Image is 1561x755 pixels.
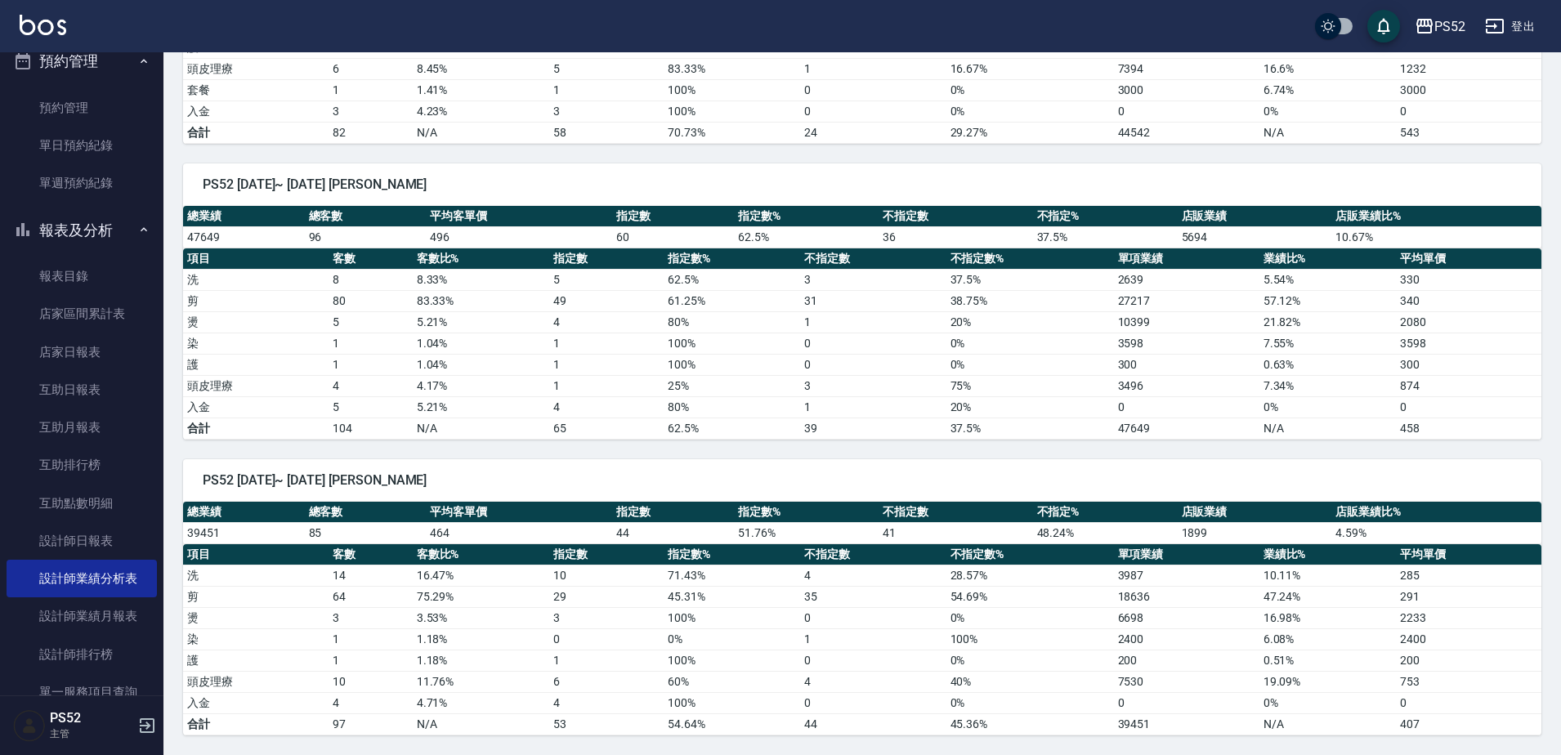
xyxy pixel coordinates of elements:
th: 項目 [183,248,329,270]
td: 753 [1396,671,1541,692]
td: 0 [1114,396,1259,418]
td: 80 % [664,311,800,333]
td: 1 [800,396,946,418]
td: 入金 [183,101,329,122]
a: 單一服務項目查詢 [7,673,157,711]
td: 1.04 % [413,333,549,354]
td: 8.33 % [413,269,549,290]
td: 2080 [1396,311,1541,333]
td: 2233 [1396,607,1541,628]
table: a dense table [183,248,1541,440]
td: 1.18 % [413,628,549,650]
td: N/A [1259,713,1396,735]
td: 35 [800,586,946,607]
td: 5.21 % [413,396,549,418]
td: 0 % [946,354,1114,375]
th: 業績比% [1259,248,1396,270]
div: PS52 [1434,16,1465,37]
td: 10.67 % [1331,226,1541,248]
td: 2639 [1114,269,1259,290]
td: 0 % [1259,101,1396,122]
a: 設計師排行榜 [7,636,157,673]
td: 75.29 % [413,586,549,607]
td: 0 [1114,101,1259,122]
td: 10399 [1114,311,1259,333]
th: 指定數% [664,248,800,270]
th: 業績比% [1259,544,1396,565]
td: 7394 [1114,58,1259,79]
td: 1.18 % [413,650,549,671]
a: 互助點數明細 [7,485,157,522]
td: 3 [329,607,413,628]
td: 874 [1396,375,1541,396]
span: PS52 [DATE]~ [DATE] [PERSON_NAME] [203,472,1522,489]
th: 平均單價 [1396,544,1541,565]
th: 指定數 [549,544,664,565]
td: 29.27% [946,122,1114,143]
td: 53 [549,713,664,735]
td: 5 [329,311,413,333]
td: 3 [800,269,946,290]
td: 49 [549,290,664,311]
td: 20 % [946,396,1114,418]
a: 店家日報表 [7,333,157,371]
td: 104 [329,418,413,439]
td: 合計 [183,122,329,143]
td: 47649 [183,226,305,248]
a: 單日預約紀錄 [7,127,157,164]
td: 6.74 % [1259,79,1396,101]
td: 300 [1396,354,1541,375]
th: 總客數 [305,206,427,227]
td: 27217 [1114,290,1259,311]
img: Logo [20,15,66,35]
td: 1899 [1178,522,1331,543]
td: 100 % [664,692,800,713]
td: 3 [549,101,664,122]
th: 不指定數 [800,248,946,270]
th: 指定數 [612,502,734,523]
td: 0 % [946,333,1114,354]
td: 4.59 % [1331,522,1541,543]
td: 1 [549,375,664,396]
td: 37.5% [946,418,1114,439]
td: 64 [329,586,413,607]
td: 82 [329,122,413,143]
a: 互助月報表 [7,409,157,446]
td: 39 [800,418,946,439]
th: 總業績 [183,502,305,523]
td: 5 [549,269,664,290]
td: 1 [549,650,664,671]
p: 主管 [50,726,133,741]
td: N/A [413,713,549,735]
td: 3 [549,607,664,628]
a: 報表目錄 [7,257,157,295]
td: 護 [183,650,329,671]
img: Person [13,709,46,742]
td: 4 [549,692,664,713]
td: 51.76 % [734,522,879,543]
td: 31 [800,290,946,311]
td: 75 % [946,375,1114,396]
td: 18636 [1114,586,1259,607]
td: 8 [329,269,413,290]
td: 16.6 % [1259,58,1396,79]
th: 客數比% [413,248,549,270]
th: 指定數% [734,206,879,227]
td: 4 [329,375,413,396]
button: save [1367,10,1400,42]
th: 指定數% [664,544,800,565]
td: 80 [329,290,413,311]
td: 16.67 % [946,58,1114,79]
td: 3.53 % [413,607,549,628]
button: 報表及分析 [7,209,157,252]
td: 62.5 % [664,269,800,290]
td: 剪 [183,290,329,311]
td: 39451 [183,522,305,543]
td: 4 [800,565,946,586]
td: 24 [800,122,946,143]
td: 36 [879,226,1032,248]
td: 1 [329,650,413,671]
td: 1 [800,58,946,79]
td: 3000 [1114,79,1259,101]
td: 11.76 % [413,671,549,692]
